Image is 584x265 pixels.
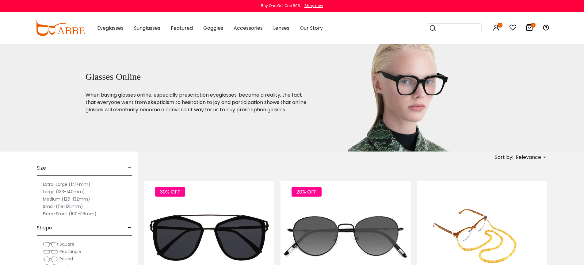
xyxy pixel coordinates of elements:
span: Goggles [203,25,223,32]
div: Buy One Get One 50% [261,3,300,9]
div: Shop now [304,3,323,9]
h1: Glasses Online [86,71,309,82]
span: Relevance [516,152,541,163]
span: 30% OFF [155,187,185,197]
img: Square.png [43,241,58,248]
span: Square [59,241,74,247]
a: Shop now [301,3,323,8]
span: Round [59,256,73,262]
span: Sort by: [495,154,513,161]
label: Extra-Large (141+mm) [43,181,90,188]
span: Sunglasses [134,25,160,32]
img: Rectangle.png [43,249,58,255]
label: Large (133-140mm) [43,188,85,195]
img: Round.png [43,256,58,262]
img: glasses online [324,44,479,152]
span: Accessories [234,25,263,32]
i: 1 [531,23,536,28]
span: Eyeglasses [97,25,124,32]
span: Shape [37,221,52,235]
span: Lenses [273,25,289,32]
a: 1 [526,25,533,32]
img: abbeglasses.com [35,21,85,36]
span: Size [37,161,46,175]
span: Featured [171,25,193,32]
span: Rectangle [59,248,81,255]
label: Medium (126-132mm) [43,195,90,203]
span: Our Story [300,25,323,32]
p: When buying glasses online, especially prescription eyeglasses, became a reality, the fact that e... [86,91,309,113]
span: - [128,221,132,235]
label: Small (119-125mm) [43,203,83,210]
span: - [128,161,132,175]
span: 20% OFF [292,187,322,197]
label: Extra-Small (100-118mm) [43,210,97,217]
